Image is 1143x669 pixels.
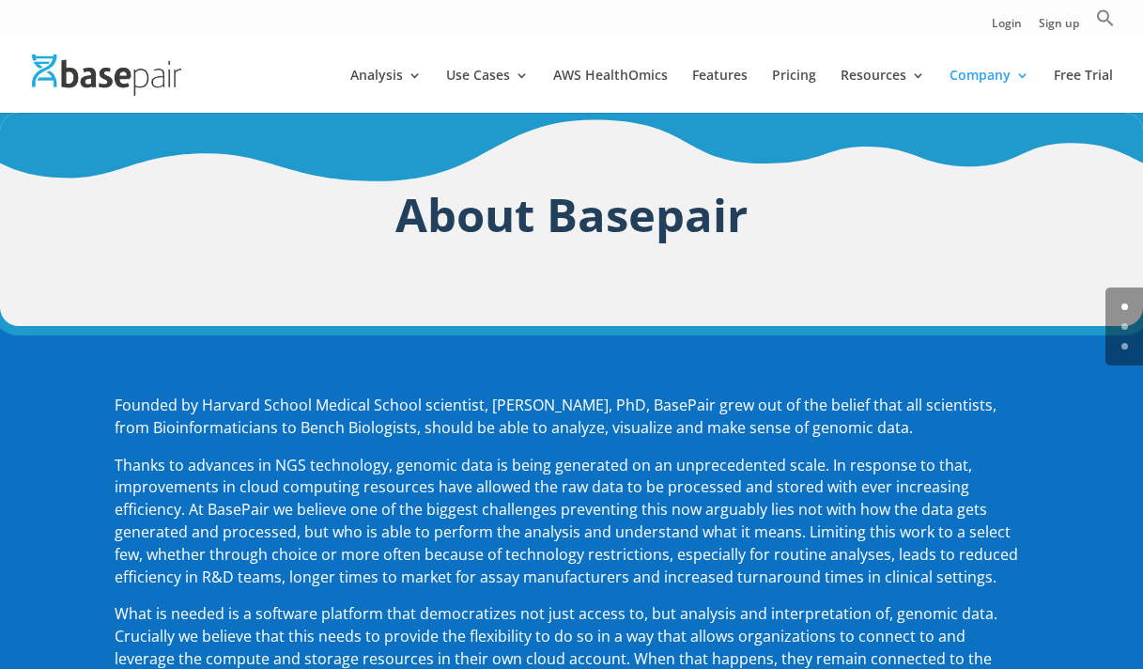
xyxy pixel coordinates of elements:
a: Sign up [1039,18,1079,38]
svg: Search [1096,8,1115,27]
a: Features [692,69,748,113]
a: Search Icon Link [1096,8,1115,38]
img: Basepair [32,54,181,95]
a: Login [992,18,1022,38]
p: Founded by Harvard School Medical School scientist, [PERSON_NAME], PhD, BasePair grew out of the ... [115,395,1029,455]
a: AWS HealthOmics [553,69,668,113]
span: Thanks to advances in NGS technology, genomic data is being generated on an unprecedented scale. ... [115,455,1018,587]
h1: About Basepair [115,181,1029,257]
a: Analysis [350,69,422,113]
a: Use Cases [446,69,529,113]
a: Pricing [772,69,816,113]
a: Free Trial [1054,69,1113,113]
a: 2 [1121,343,1128,350]
a: 0 [1121,303,1128,310]
a: 1 [1121,323,1128,330]
a: Company [950,69,1029,113]
a: Resources [841,69,925,113]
